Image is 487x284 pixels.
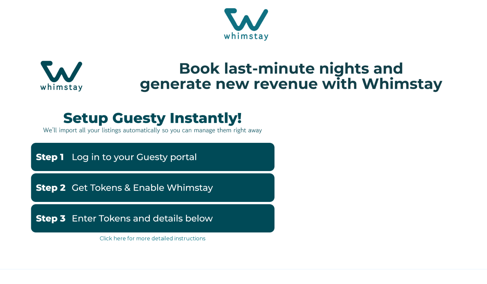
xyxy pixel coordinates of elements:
img: GuestyTokensandenable [30,173,274,202]
img: Guestystep1-2 [30,143,274,171]
img: Hubspot header for SSOB (4) [7,51,480,101]
img: instantlyguesty [30,103,274,140]
img: EnterbelowGuesty [30,204,274,232]
a: Click here for more detailed instructions [100,235,205,242]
